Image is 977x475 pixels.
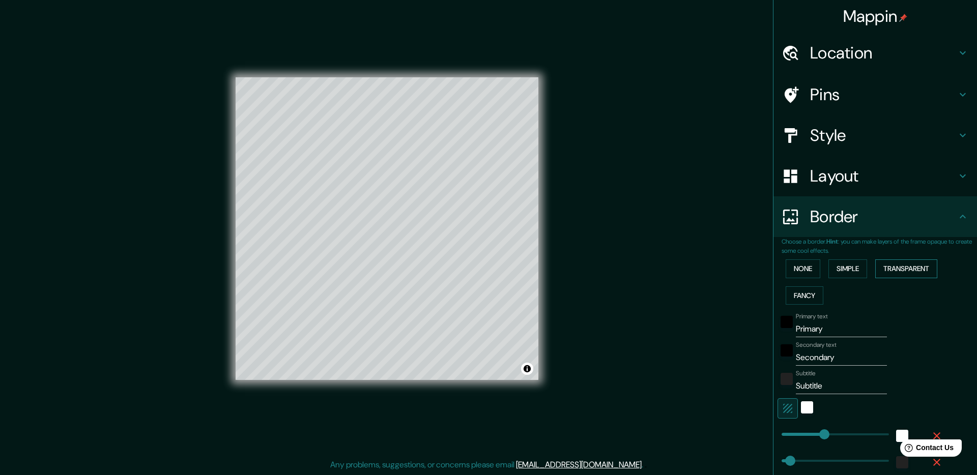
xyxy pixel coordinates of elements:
[773,115,977,156] div: Style
[796,341,837,349] label: Secondary text
[330,459,643,471] p: Any problems, suggestions, or concerns please email .
[643,459,645,471] div: .
[843,6,908,26] h4: Mappin
[796,312,827,321] label: Primary text
[810,206,957,227] h4: Border
[773,74,977,115] div: Pins
[828,259,867,278] button: Simple
[810,84,957,105] h4: Pins
[801,401,813,413] button: white
[896,430,908,442] button: white
[773,196,977,237] div: Border
[516,459,642,470] a: [EMAIL_ADDRESS][DOMAIN_NAME]
[645,459,647,471] div: .
[786,286,823,305] button: Fancy
[899,14,907,22] img: pin-icon.png
[886,435,966,464] iframe: Help widget launcher
[810,125,957,145] h4: Style
[786,259,820,278] button: None
[781,316,793,328] button: black
[781,373,793,385] button: color-222222
[810,43,957,63] h4: Location
[826,237,838,246] b: Hint
[773,33,977,73] div: Location
[773,156,977,196] div: Layout
[796,369,816,378] label: Subtitle
[521,363,533,375] button: Toggle attribution
[782,237,977,255] p: Choose a border. : you can make layers of the frame opaque to create some cool effects.
[781,344,793,357] button: black
[810,166,957,186] h4: Layout
[875,259,937,278] button: Transparent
